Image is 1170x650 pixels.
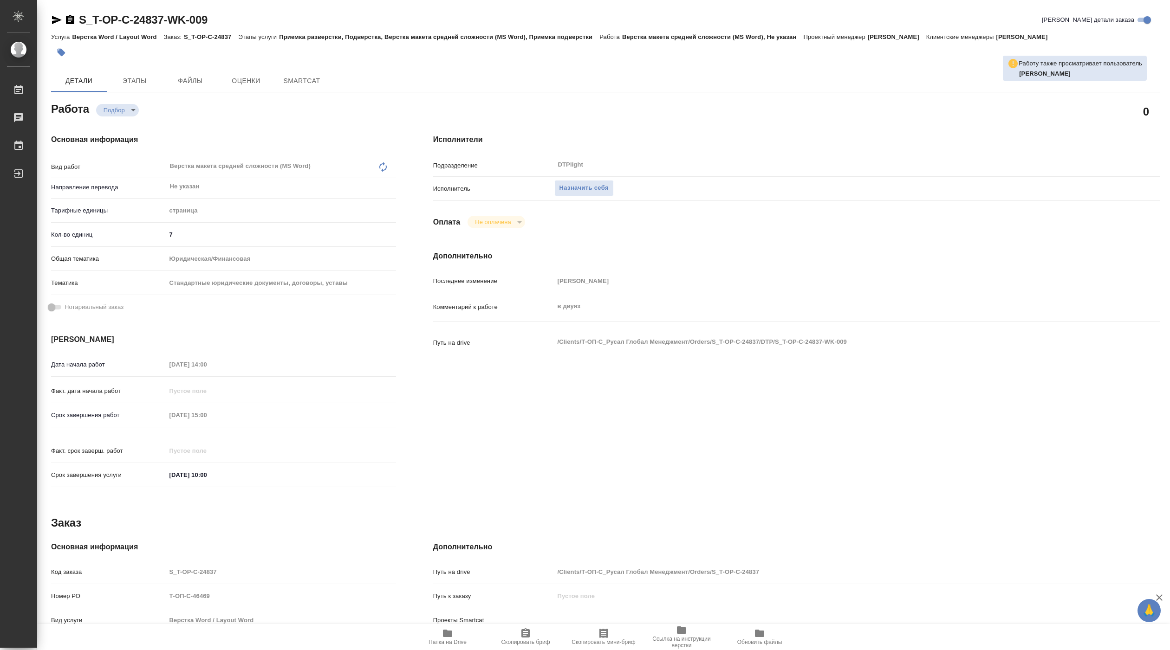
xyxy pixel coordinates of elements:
[433,616,554,625] p: Проекты Smartcat
[1137,599,1161,622] button: 🙏
[1019,69,1142,78] p: Гусельников Роман
[51,411,166,420] p: Срок завершения работ
[101,106,128,114] button: Подбор
[433,338,554,348] p: Путь на drive
[279,33,599,40] p: Приемка разверстки, Подверстка, Верстка макета средней сложности (MS Word), Приемка подверстки
[1143,103,1149,119] h2: 0
[554,274,1099,288] input: Пустое поле
[1141,601,1157,620] span: 🙏
[51,183,166,192] p: Направление перевода
[166,613,396,627] input: Пустое поле
[51,616,166,625] p: Вид услуги
[51,334,396,345] h4: [PERSON_NAME]
[721,624,799,650] button: Обновить файлы
[51,592,166,601] p: Номер РО
[554,298,1099,314] textarea: в двуяз
[472,218,513,226] button: Не оплачена
[51,100,89,116] h2: Работа
[166,408,247,422] input: Пустое поле
[51,386,166,396] p: Факт. дата начала работ
[554,334,1099,350] textarea: /Clients/Т-ОП-С_Русал Глобал Менеджмент/Orders/S_T-OP-C-24837/DTP/S_T-OP-C-24837-WK-009
[433,217,461,228] h4: Оплата
[554,589,1099,603] input: Пустое поле
[51,278,166,288] p: Тематика
[643,624,721,650] button: Ссылка на инструкции верстки
[166,384,247,398] input: Пустое поле
[166,275,396,291] div: Стандартные юридические документы, договоры, уставы
[224,75,268,87] span: Оценки
[868,33,926,40] p: [PERSON_NAME]
[184,33,238,40] p: S_T-OP-C-24837
[51,230,166,239] p: Кол-во единиц
[409,624,487,650] button: Папка на Drive
[166,468,247,482] input: ✎ Введи что-нибудь
[112,75,157,87] span: Этапы
[51,206,166,215] p: Тарифные единицы
[622,33,804,40] p: Верстка макета средней сложности (MS Word), Не указан
[166,589,396,603] input: Пустое поле
[168,75,213,87] span: Файлы
[433,541,1160,553] h4: Дополнительно
[51,42,71,63] button: Добавить тэг
[554,565,1099,579] input: Пустое поле
[433,592,554,601] p: Путь к заказу
[1042,15,1134,25] span: [PERSON_NAME] детали заказа
[51,162,166,172] p: Вид работ
[166,203,396,219] div: страница
[57,75,101,87] span: Детали
[51,470,166,480] p: Срок завершения услуги
[559,183,609,193] span: Назначить себя
[79,13,208,26] a: S_T-OP-C-24837-WK-009
[996,33,1054,40] p: [PERSON_NAME]
[51,134,396,145] h4: Основная информация
[166,228,396,241] input: ✎ Введи что-нибудь
[433,302,554,312] p: Комментарий к работе
[554,180,614,196] button: Назначить себя
[72,33,163,40] p: Верстка Word / Layout Word
[65,302,123,312] span: Нотариальный заказ
[565,624,643,650] button: Скопировать мини-бриф
[1019,59,1142,68] p: Работу также просматривает пользователь
[51,254,166,264] p: Общая тематика
[572,639,635,645] span: Скопировать мини-бриф
[487,624,565,650] button: Скопировать бриф
[166,565,396,579] input: Пустое поле
[433,161,554,170] p: Подразделение
[433,184,554,193] p: Исполнитель
[803,33,867,40] p: Проектный менеджер
[51,567,166,577] p: Код заказа
[599,33,622,40] p: Работа
[238,33,279,40] p: Этапы услуги
[96,104,139,116] div: Подбор
[166,358,247,371] input: Пустое поле
[51,446,166,456] p: Факт. срок заверш. работ
[279,75,324,87] span: SmartCat
[429,639,467,645] span: Папка на Drive
[737,639,782,645] span: Обновить файлы
[166,251,396,267] div: Юридическая/Финансовая
[468,216,525,228] div: Подбор
[648,636,715,649] span: Ссылка на инструкции верстки
[433,567,554,577] p: Путь на drive
[164,33,184,40] p: Заказ:
[433,277,554,286] p: Последнее изменение
[65,14,76,26] button: Скопировать ссылку
[433,251,1160,262] h4: Дополнительно
[51,14,62,26] button: Скопировать ссылку для ЯМессенджера
[433,134,1160,145] h4: Исполнители
[51,515,81,530] h2: Заказ
[51,33,72,40] p: Услуга
[501,639,550,645] span: Скопировать бриф
[166,444,247,457] input: Пустое поле
[51,360,166,369] p: Дата начала работ
[51,541,396,553] h4: Основная информация
[926,33,996,40] p: Клиентские менеджеры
